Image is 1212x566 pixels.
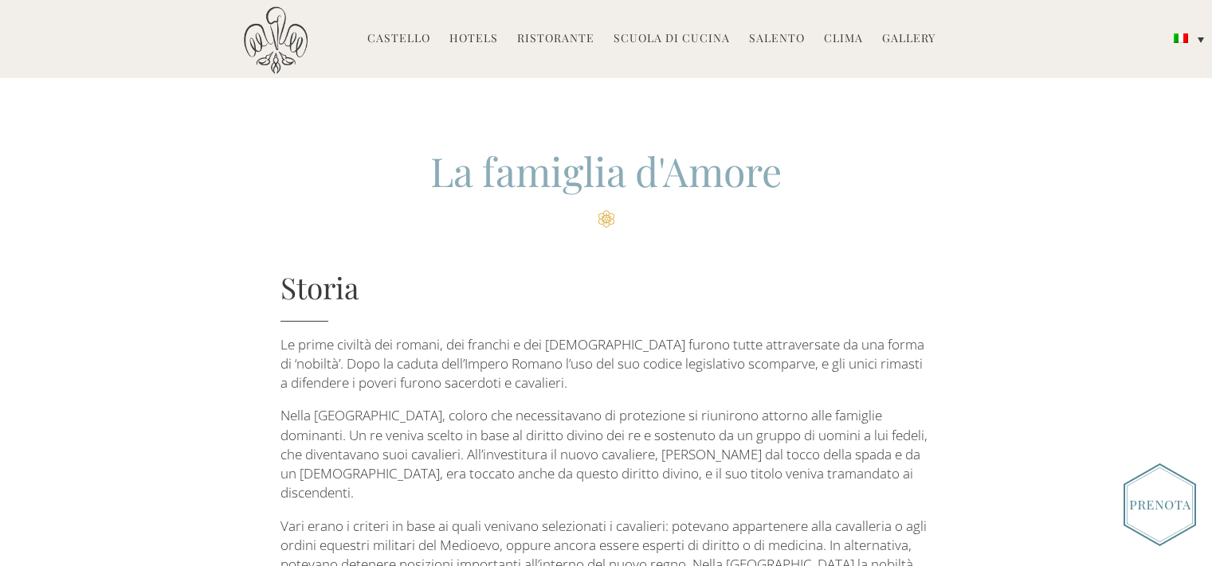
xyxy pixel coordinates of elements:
a: Clima [824,30,863,49]
p: Le prime civiltà dei romani, dei franchi e dei [DEMOGRAPHIC_DATA] furono tutte attraversate da un... [280,335,932,393]
a: Salento [749,30,805,49]
p: Nella [GEOGRAPHIC_DATA], coloro che necessitavano di protezione si riunirono attorno alle famigli... [280,406,932,502]
a: Castello [367,30,430,49]
img: Italiano [1174,33,1188,43]
a: Gallery [882,30,935,49]
a: Hotels [449,30,498,49]
h2: La famiglia d'Amore [280,144,932,228]
a: Ristorante [517,30,594,49]
img: Castello di Ugento [244,6,308,74]
h4: Storia [280,267,932,322]
img: Book_Button_Italian.png [1124,463,1196,546]
a: Scuola di Cucina [614,30,730,49]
